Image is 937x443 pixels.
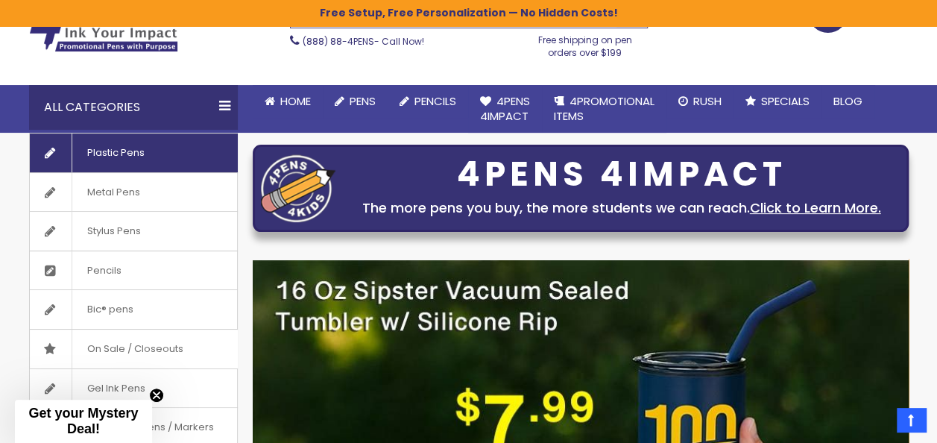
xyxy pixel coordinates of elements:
div: Get your Mystery Deal!Close teaser [15,400,152,443]
a: (888) 88-4PENS [303,35,374,48]
button: Close teaser [149,388,164,403]
a: Click to Learn More. [750,198,881,217]
span: Pencils [72,251,136,290]
a: Stylus Pens [30,212,237,251]
span: 4Pens 4impact [480,93,530,124]
span: Gel Ink Pens [72,369,160,408]
a: Specials [733,85,821,118]
a: Pencils [388,85,468,118]
span: Pens [350,93,376,109]
span: Rush [693,93,722,109]
a: Bic® pens [30,290,237,329]
span: Blog [833,93,862,109]
a: Pens [323,85,388,118]
a: 4Pens4impact [468,85,542,133]
span: 4PROMOTIONAL ITEMS [554,93,654,124]
a: 4PROMOTIONALITEMS [542,85,666,133]
div: 4PENS 4IMPACT [343,159,900,190]
span: Bic® pens [72,290,148,329]
a: On Sale / Closeouts [30,330,237,368]
span: Plastic Pens [72,133,160,172]
a: Blog [821,85,874,118]
a: Home [253,85,323,118]
span: Pencils [414,93,456,109]
span: Specials [761,93,810,109]
span: On Sale / Closeouts [72,330,198,368]
a: Plastic Pens [30,133,237,172]
span: Metal Pens [72,173,155,212]
span: Get your Mystery Deal! [28,406,138,436]
a: Rush [666,85,733,118]
img: four_pen_logo.png [261,154,335,222]
span: - Call Now! [303,35,424,48]
img: 4Pens Custom Pens and Promotional Products [29,4,178,52]
span: Stylus Pens [72,212,156,251]
span: Home [280,93,311,109]
a: Metal Pens [30,173,237,212]
div: Free shipping on pen orders over $199 [523,28,648,58]
div: All Categories [29,85,238,130]
a: Pencils [30,251,237,290]
div: The more pens you buy, the more students we can reach. [343,198,900,219]
a: Gel Ink Pens [30,369,237,408]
